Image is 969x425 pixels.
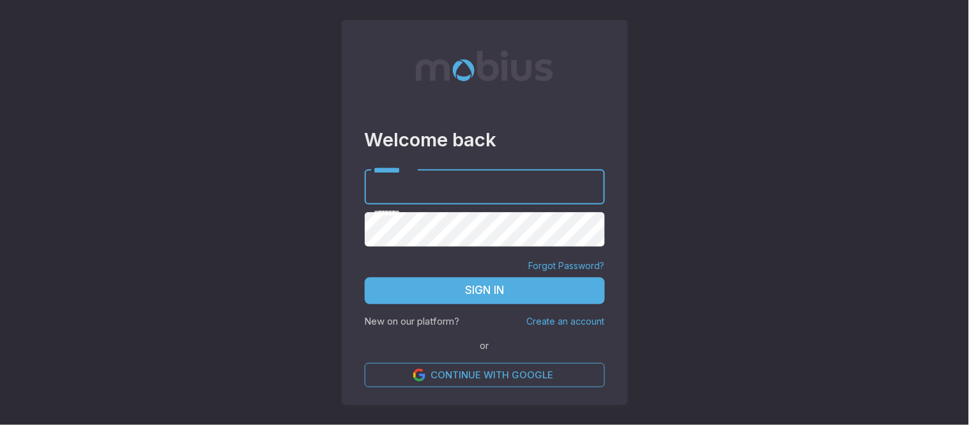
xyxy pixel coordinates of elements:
p: New on our platform? [365,314,460,328]
button: Sign In [365,277,605,304]
a: Continue with Google [365,363,605,387]
a: Create an account [527,316,605,327]
a: Forgot Password? [529,259,605,272]
span: or [477,339,492,353]
h3: Welcome back [365,126,605,154]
